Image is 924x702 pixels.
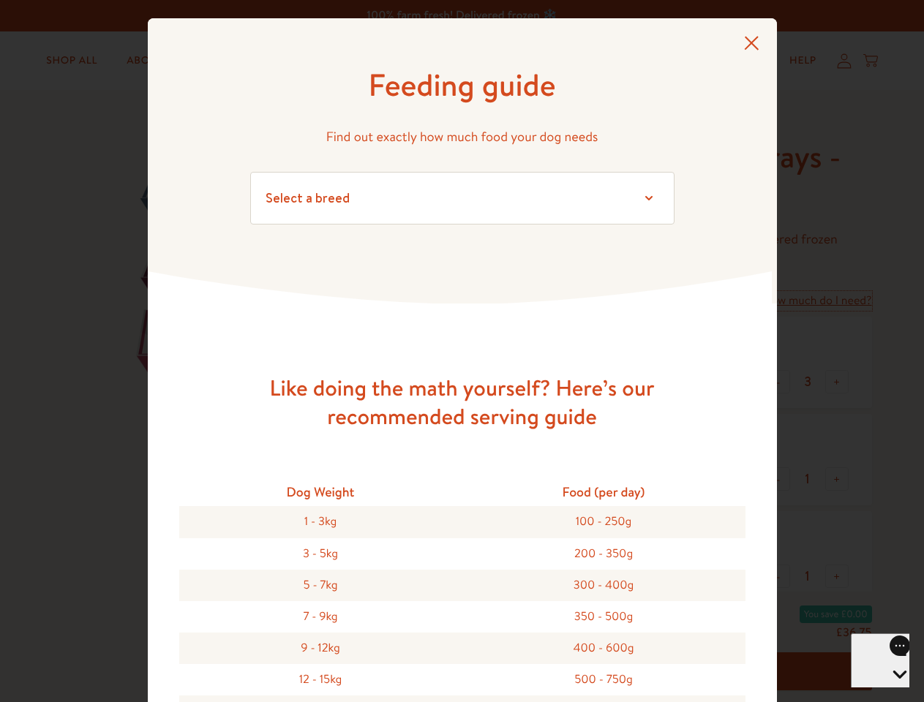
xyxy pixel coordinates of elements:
div: 7 - 9kg [179,601,462,633]
div: 200 - 350g [462,538,745,570]
div: 5 - 7kg [179,570,462,601]
h1: Feeding guide [250,65,675,105]
div: 350 - 500g [462,601,745,633]
div: 500 - 750g [462,664,745,695]
div: Food (per day) [462,478,745,506]
p: Find out exactly how much food your dog needs [250,126,675,148]
div: 1 - 3kg [179,506,462,537]
h3: Like doing the math yourself? Here’s our recommended serving guide [228,374,696,431]
div: 12 - 15kg [179,664,462,695]
div: 100 - 250g [462,506,745,537]
div: 400 - 600g [462,633,745,664]
div: Dog Weight [179,478,462,506]
iframe: Gorgias live chat messenger [851,633,909,687]
div: 9 - 12kg [179,633,462,664]
div: 300 - 400g [462,570,745,601]
div: 3 - 5kg [179,538,462,570]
